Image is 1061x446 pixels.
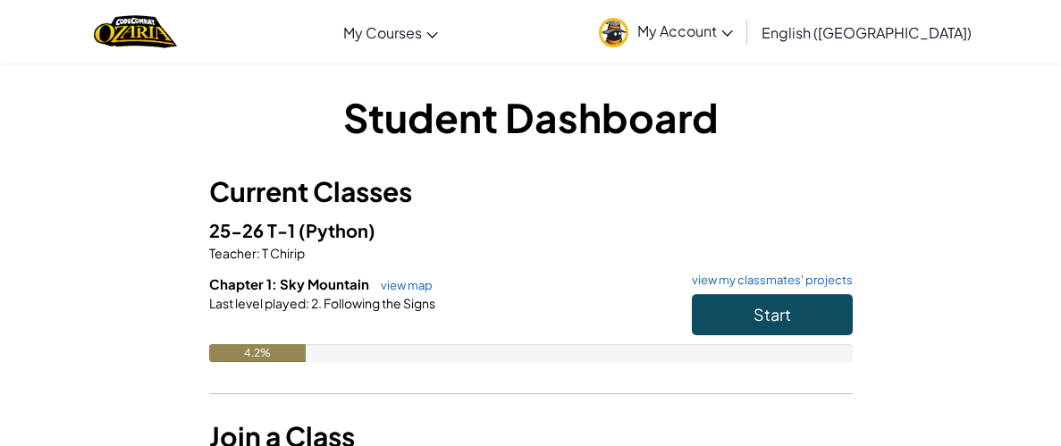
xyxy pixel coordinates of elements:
[753,8,981,56] a: English ([GEOGRAPHIC_DATA])
[299,219,375,241] span: (Python)
[343,23,422,42] span: My Courses
[94,13,177,50] img: Home
[209,219,299,241] span: 25-26 T-1
[94,13,177,50] a: Ozaria by CodeCombat logo
[209,89,853,145] h1: Student Dashboard
[637,21,733,40] span: My Account
[683,274,853,286] a: view my classmates' projects
[257,245,260,261] span: :
[209,295,306,311] span: Last level played
[209,172,853,212] h3: Current Classes
[599,18,628,47] img: avatar
[334,8,447,56] a: My Courses
[209,245,257,261] span: Teacher
[590,4,742,60] a: My Account
[306,295,309,311] span: :
[762,23,972,42] span: English ([GEOGRAPHIC_DATA])
[209,275,372,292] span: Chapter 1: Sky Mountain
[260,245,305,261] span: T Chirip
[692,294,853,335] button: Start
[372,278,433,292] a: view map
[309,295,322,311] span: 2.
[209,344,306,362] div: 4.2%
[754,304,791,324] span: Start
[322,295,435,311] span: Following the Signs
